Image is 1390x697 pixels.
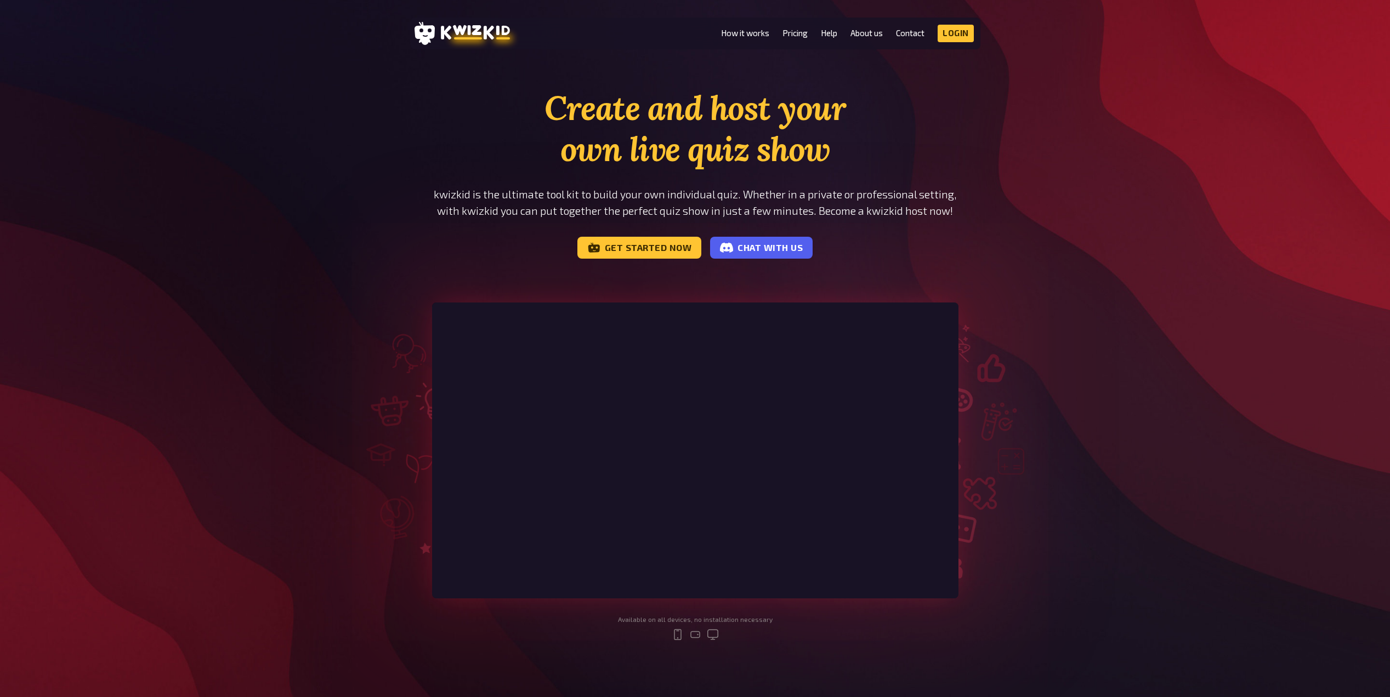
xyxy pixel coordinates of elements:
[432,302,958,598] iframe: kwizkid
[577,237,702,259] a: Get started now
[706,628,719,641] svg: desktop
[671,628,684,641] svg: mobile
[432,88,958,170] h1: Create and host your own live quiz show
[896,28,924,38] a: Contact
[721,28,769,38] a: How it works
[710,237,813,259] a: Chat with us
[938,25,974,42] a: Login
[432,186,958,219] p: kwizkid is the ultimate tool kit to build your own individual quiz. Whether in a private or profe...
[689,628,702,641] svg: tablet
[821,28,837,38] a: Help
[782,28,808,38] a: Pricing
[618,616,773,624] div: Available on all devices, no installation necessary
[850,28,883,38] a: About us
